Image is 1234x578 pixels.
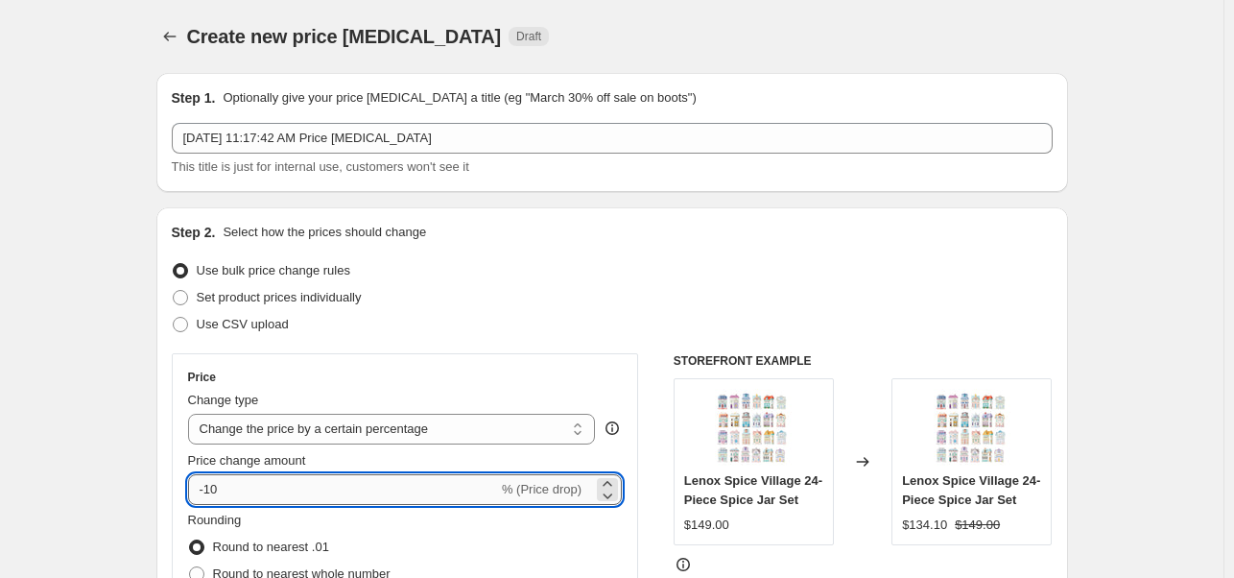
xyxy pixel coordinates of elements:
div: $149.00 [684,516,729,535]
span: Lenox Spice Village 24-Piece Spice Jar Set [902,473,1040,507]
span: Draft [516,29,541,44]
h2: Step 2. [172,223,216,242]
div: $134.10 [902,516,947,535]
span: Use CSV upload [197,317,289,331]
h6: STOREFRONT EXAMPLE [674,353,1053,369]
strike: $149.00 [955,516,1000,535]
input: -15 [188,474,498,505]
h3: Price [188,370,216,385]
span: This title is just for internal use, customers won't see it [172,159,469,174]
p: Optionally give your price [MEDICAL_DATA] a title (eg "March 30% off sale on boots") [223,88,696,108]
h2: Step 1. [172,88,216,108]
img: 897191-LNP-24-SILO_1270x_6d23d725-9ef6-413b-a9c5-1c3e4e6abbb3_80x.jpg [715,389,792,466]
span: Price change amount [188,453,306,468]
button: Price change jobs [156,23,183,50]
span: Create new price [MEDICAL_DATA] [187,26,502,47]
span: Set product prices individually [197,290,362,304]
span: Change type [188,393,259,407]
input: 30% off holiday sale [172,123,1053,154]
span: Use bulk price change rules [197,263,350,277]
span: Lenox Spice Village 24-Piece Spice Jar Set [684,473,822,507]
p: Select how the prices should change [223,223,426,242]
span: % (Price drop) [502,482,581,496]
div: help [603,419,622,438]
span: Round to nearest .01 [213,540,329,554]
span: Rounding [188,513,242,527]
img: 897191-LNP-24-SILO_1270x_6d23d725-9ef6-413b-a9c5-1c3e4e6abbb3_80x.jpg [934,389,1010,466]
